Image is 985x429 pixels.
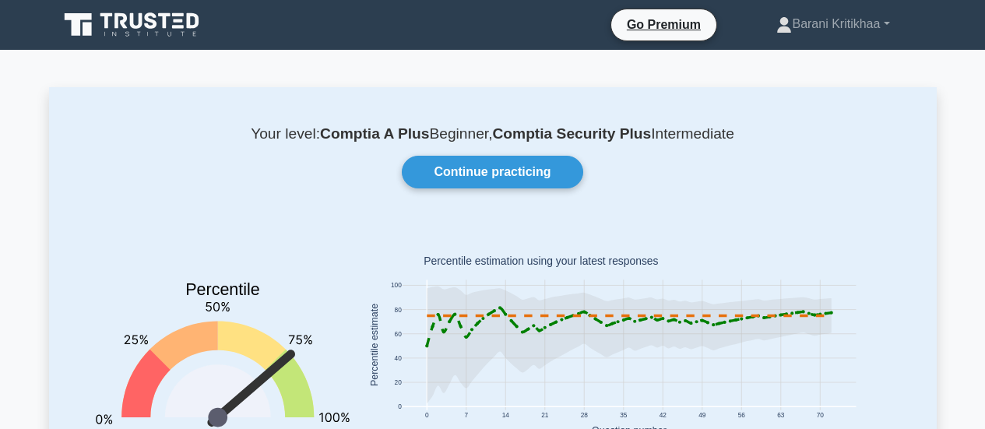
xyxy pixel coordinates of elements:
text: 80 [394,306,402,314]
text: 0 [424,411,428,419]
a: Continue practicing [402,156,582,188]
a: Barani Kritikhaa [739,9,927,40]
text: 60 [394,330,402,338]
text: 63 [777,411,785,419]
a: Go Premium [617,15,710,34]
text: 42 [659,411,667,419]
text: 20 [394,378,402,386]
text: Percentile [185,280,260,299]
text: Percentile estimation using your latest responses [424,255,658,268]
text: 21 [541,411,549,419]
text: 70 [816,411,824,419]
text: 35 [620,411,628,419]
b: Comptia Security Plus [493,125,652,142]
text: 56 [737,411,745,419]
text: 28 [580,411,588,419]
b: Comptia A Plus [320,125,429,142]
p: Your level: Beginner, Intermediate [86,125,899,143]
text: 7 [464,411,468,419]
text: 0 [398,403,402,411]
text: Percentile estimate [369,304,380,386]
text: 14 [501,411,509,419]
text: 40 [394,354,402,362]
text: 49 [698,411,706,419]
text: 100 [390,282,401,290]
